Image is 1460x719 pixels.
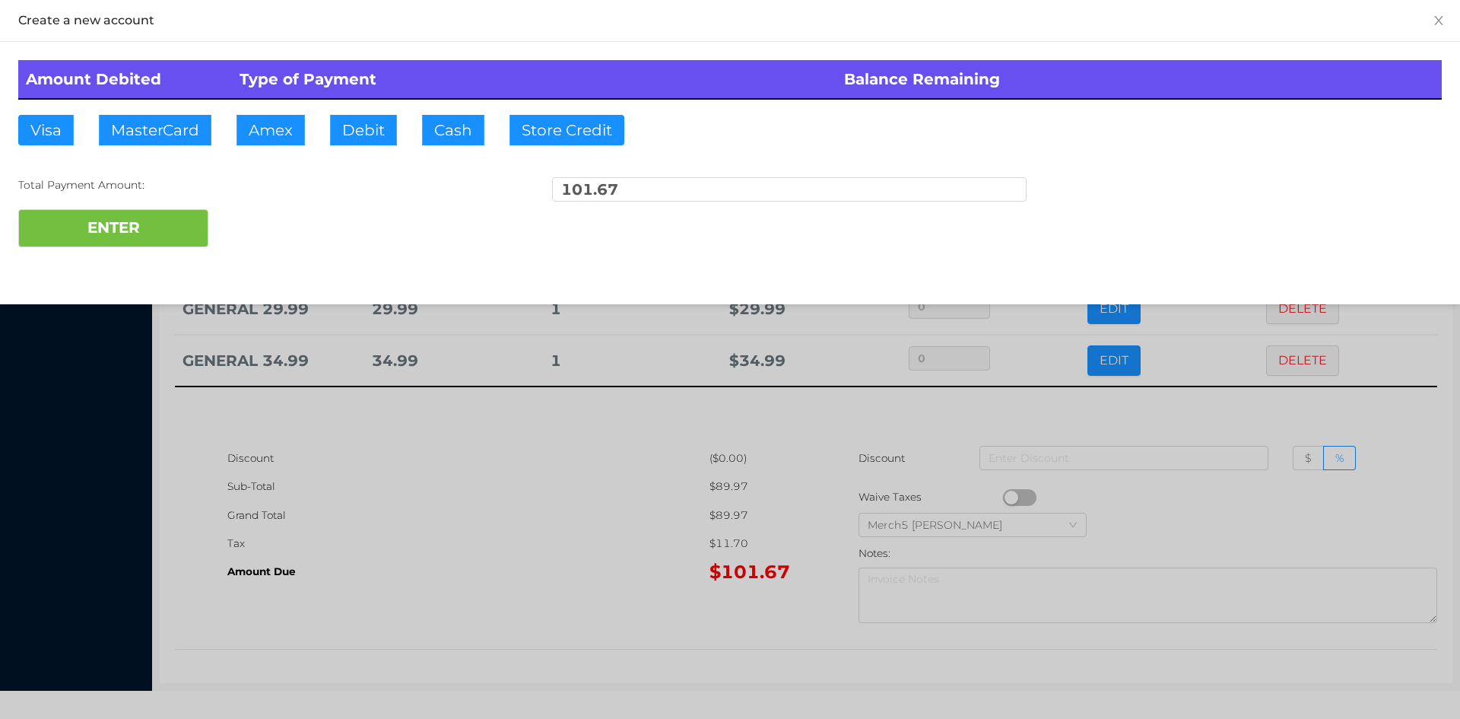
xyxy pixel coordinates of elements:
th: Type of Payment [232,60,837,99]
button: Cash [422,115,484,145]
th: Balance Remaining [836,60,1442,99]
i: icon: close [1433,14,1445,27]
button: Amex [236,115,305,145]
button: MasterCard [99,115,211,145]
div: Total Payment Amount: [18,177,493,193]
button: Debit [330,115,397,145]
button: ENTER [18,209,208,247]
div: Create a new account [18,12,1442,29]
button: Visa [18,115,74,145]
th: Amount Debited [18,60,232,99]
button: Store Credit [509,115,624,145]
